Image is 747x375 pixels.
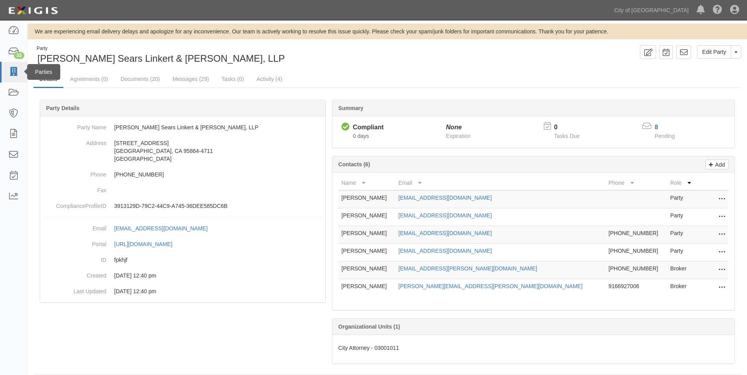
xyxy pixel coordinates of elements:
[399,230,492,236] a: [EMAIL_ADDRESS][DOMAIN_NAME]
[338,190,395,208] td: [PERSON_NAME]
[353,123,384,132] div: Compliant
[395,176,606,190] th: Email
[43,252,106,264] dt: ID
[667,208,697,226] td: Party
[338,208,395,226] td: [PERSON_NAME]
[667,279,697,297] td: Broker
[605,226,667,244] td: [PHONE_NUMBER]
[446,133,471,139] span: Expiration
[338,261,395,279] td: [PERSON_NAME]
[14,52,24,59] div: 33
[705,160,728,169] a: Add
[167,71,215,87] a: Messages (29)
[554,123,589,132] p: 0
[43,182,106,194] dt: Fax
[114,241,181,247] a: [URL][DOMAIN_NAME]
[43,135,322,167] dd: [STREET_ADDRESS] [GEOGRAPHIC_DATA], CA 95864-4711 [GEOGRAPHIC_DATA]
[37,45,285,52] div: Party
[43,252,322,268] dd: fpkhjf
[605,261,667,279] td: [PHONE_NUMBER]
[605,279,667,297] td: 9166927006
[667,261,697,279] td: Broker
[43,283,322,299] dd: 01/04/2024 12:40 pm
[697,45,731,59] a: Edit Party
[43,135,106,147] dt: Address
[114,225,216,232] a: [EMAIL_ADDRESS][DOMAIN_NAME]
[667,226,697,244] td: Party
[338,105,363,111] b: Summary
[353,133,369,139] span: Since 08/20/2025
[338,324,400,330] b: Organizational Units (1)
[667,176,697,190] th: Role
[655,133,675,139] span: Pending
[399,212,492,219] a: [EMAIL_ADDRESS][DOMAIN_NAME]
[43,119,106,131] dt: Party Name
[114,202,322,210] p: 3913129D-79C2-44C9-A745-36DEE585DC6B
[43,167,106,178] dt: Phone
[43,236,106,248] dt: Portal
[6,4,60,18] img: logo-5460c22ac91f19d4615b14bd174203de0afe785f0fc80cf4dbbc73dc1793850b.png
[27,64,60,80] div: Parties
[399,248,492,254] a: [EMAIL_ADDRESS][DOMAIN_NAME]
[667,190,697,208] td: Party
[115,71,166,87] a: Documents (20)
[250,71,288,87] a: Activity (4)
[605,176,667,190] th: Phone
[338,226,395,244] td: [PERSON_NAME]
[713,160,725,169] p: Add
[605,244,667,261] td: [PHONE_NUMBER]
[338,244,395,261] td: [PERSON_NAME]
[446,124,462,131] i: None
[43,268,322,283] dd: 01/04/2024 12:40 pm
[713,6,722,15] i: Help Center - Complianz
[114,224,208,232] div: [EMAIL_ADDRESS][DOMAIN_NAME]
[338,161,370,167] b: Contacts (6)
[667,244,697,261] td: Party
[341,123,350,131] i: Compliant
[43,167,322,182] dd: [PHONE_NUMBER]
[43,119,322,135] dd: [PERSON_NAME] Sears Linkert & [PERSON_NAME], LLP
[43,221,106,232] dt: Email
[399,195,492,201] a: [EMAIL_ADDRESS][DOMAIN_NAME]
[338,279,395,297] td: [PERSON_NAME]
[64,71,114,87] a: Agreements (0)
[216,71,250,87] a: Tasks (0)
[43,283,106,295] dt: Last Updated
[37,53,285,64] span: [PERSON_NAME] Sears Linkert & [PERSON_NAME], LLP
[610,2,693,18] a: City of [GEOGRAPHIC_DATA]
[33,45,382,65] div: Matheny Sears Linkert & Jaime, LLP
[399,265,537,272] a: [EMAIL_ADDRESS][PERSON_NAME][DOMAIN_NAME]
[399,283,583,289] a: [PERSON_NAME][EMAIL_ADDRESS][PERSON_NAME][DOMAIN_NAME]
[28,28,747,35] div: We are experiencing email delivery delays and apologize for any inconvenience. Our team is active...
[554,133,580,139] span: Tasks Due
[43,198,106,210] dt: ComplianceProfileID
[338,345,399,351] span: City Attorney - 03001011
[43,268,106,279] dt: Created
[338,176,395,190] th: Name
[46,105,80,111] b: Party Details
[655,124,658,131] a: 8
